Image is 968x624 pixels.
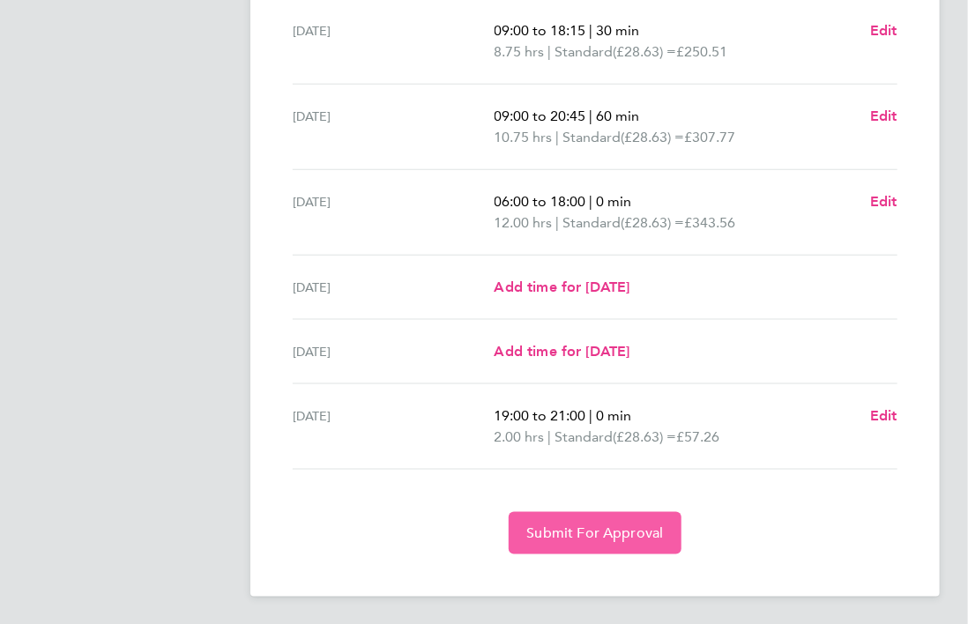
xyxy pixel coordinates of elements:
button: Submit For Approval [509,512,681,554]
span: | [590,108,593,124]
a: Edit [870,20,897,41]
span: 19:00 to 21:00 [495,407,586,424]
span: 60 min [597,108,640,124]
span: | [590,22,593,39]
span: £343.56 [685,214,736,231]
a: Edit [870,106,897,127]
div: [DATE] [293,191,495,234]
span: (£28.63) = [614,43,677,60]
a: Edit [870,405,897,427]
span: (£28.63) = [622,129,685,145]
span: Add time for [DATE] [495,343,630,360]
span: 8.75 hrs [495,43,545,60]
span: Standard [563,127,622,148]
span: 09:00 to 20:45 [495,108,586,124]
div: [DATE] [293,341,495,362]
a: Add time for [DATE] [495,277,630,298]
span: Standard [563,212,622,234]
span: 0 min [597,407,632,424]
span: Submit For Approval [526,524,663,542]
span: £57.26 [677,428,720,445]
span: | [548,428,552,445]
span: £250.51 [677,43,728,60]
a: Add time for [DATE] [495,341,630,362]
span: | [556,129,560,145]
span: Edit [870,407,897,424]
span: Edit [870,22,897,39]
span: 30 min [597,22,640,39]
span: £307.77 [685,129,736,145]
span: | [548,43,552,60]
span: | [556,214,560,231]
span: 10.75 hrs [495,129,553,145]
div: [DATE] [293,106,495,148]
span: (£28.63) = [614,428,677,445]
span: Add time for [DATE] [495,279,630,295]
span: 06:00 to 18:00 [495,193,586,210]
div: [DATE] [293,277,495,298]
span: Standard [555,427,614,448]
a: Edit [870,191,897,212]
div: [DATE] [293,20,495,63]
span: Edit [870,193,897,210]
span: Standard [555,41,614,63]
div: [DATE] [293,405,495,448]
span: 09:00 to 18:15 [495,22,586,39]
span: 0 min [597,193,632,210]
span: | [590,407,593,424]
span: 2.00 hrs [495,428,545,445]
span: (£28.63) = [622,214,685,231]
span: Edit [870,108,897,124]
span: | [590,193,593,210]
span: 12.00 hrs [495,214,553,231]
